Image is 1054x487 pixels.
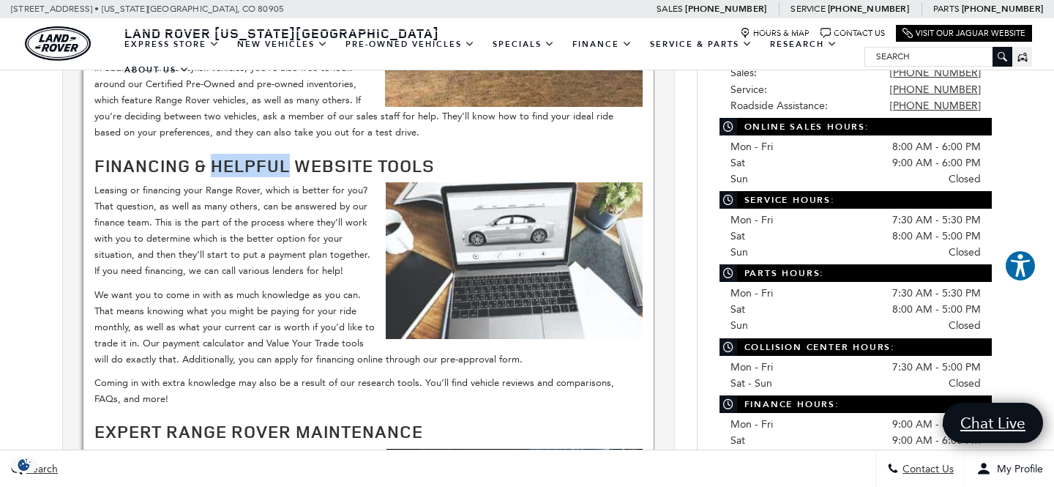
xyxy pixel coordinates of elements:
[7,457,41,472] img: Opt-Out Icon
[720,338,992,356] span: Collision Center Hours:
[949,245,981,261] span: Closed
[386,182,643,339] img: Range Rover
[991,463,1043,475] span: My Profile
[25,26,91,61] img: Land Rover
[124,24,439,42] span: Land Rover [US_STATE][GEOGRAPHIC_DATA]
[564,31,641,57] a: Finance
[116,31,228,57] a: EXPRESS STORE
[94,375,643,407] p: Coming in with extra knowledge may also be a result of our research tools. You’ll find vehicle re...
[865,48,1012,65] input: Search
[730,83,767,96] span: Service:
[821,28,885,39] a: Contact Us
[720,264,992,282] span: Parts Hours:
[730,319,748,332] span: Sun
[943,403,1043,443] a: Chat Live
[892,228,981,245] span: 8:00 AM - 5:00 PM
[11,4,284,14] a: [STREET_ADDRESS] • [US_STATE][GEOGRAPHIC_DATA], CO 80905
[892,417,981,433] span: 9:00 AM - 6:00 PM
[949,318,981,334] span: Closed
[641,31,761,57] a: Service & Parts
[740,28,810,39] a: Hours & Map
[949,171,981,187] span: Closed
[892,212,981,228] span: 7:30 AM - 5:30 PM
[892,433,981,449] span: 9:00 AM - 6:00 PM
[730,434,745,447] span: Sat
[484,31,564,57] a: Specials
[933,4,960,14] span: Parts
[892,360,981,376] span: 7:30 AM - 5:00 PM
[116,24,448,42] a: Land Rover [US_STATE][GEOGRAPHIC_DATA]
[94,60,643,141] p: In addition to these stylish vehicles, you’re also free to look around our Certified Pre-Owned an...
[730,246,748,259] span: Sun
[902,28,1025,39] a: Visit Our Jaguar Website
[730,418,773,431] span: Mon - Fri
[761,31,846,57] a: Research
[7,457,41,472] section: Click to Open Cookie Consent Modal
[657,4,683,14] span: Sales
[25,26,91,61] a: land-rover
[94,420,423,443] strong: Expert Range Rover Maintenance
[890,83,981,96] a: [PHONE_NUMBER]
[949,376,981,392] span: Closed
[730,173,748,185] span: Sun
[94,154,435,177] strong: Financing & Helpful Website Tools
[899,463,954,475] span: Contact Us
[730,214,773,226] span: Mon - Fri
[890,100,981,112] a: [PHONE_NUMBER]
[1004,250,1036,285] aside: Accessibility Help Desk
[685,3,766,15] a: [PHONE_NUMBER]
[730,287,773,300] span: Mon - Fri
[730,303,745,316] span: Sat
[892,302,981,318] span: 8:00 AM - 5:00 PM
[828,3,909,15] a: [PHONE_NUMBER]
[116,31,864,83] nav: Main Navigation
[730,157,745,169] span: Sat
[892,139,981,155] span: 8:00 AM - 6:00 PM
[892,155,981,171] span: 9:00 AM - 6:00 PM
[965,450,1054,487] button: Open user profile menu
[730,230,745,242] span: Sat
[890,67,981,79] a: [PHONE_NUMBER]
[790,4,825,14] span: Service
[730,100,828,112] span: Roadside Assistance:
[228,31,337,57] a: New Vehicles
[1004,250,1036,282] button: Explore your accessibility options
[337,31,484,57] a: Pre-Owned Vehicles
[892,286,981,302] span: 7:30 AM - 5:30 PM
[94,287,643,368] p: We want you to come in with as much knowledge as you can. That means knowing what you might be pa...
[962,3,1043,15] a: [PHONE_NUMBER]
[116,57,198,83] a: About Us
[953,413,1033,433] span: Chat Live
[720,395,992,413] span: Finance Hours:
[720,118,992,135] span: Online Sales Hours:
[730,141,773,153] span: Mon - Fri
[949,449,981,465] span: Closed
[730,361,773,373] span: Mon - Fri
[730,377,772,390] span: Sat - Sun
[720,191,992,209] span: Service Hours:
[94,182,643,280] p: Leasing or financing your Range Rover, which is better for you? That question, as well as many ot...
